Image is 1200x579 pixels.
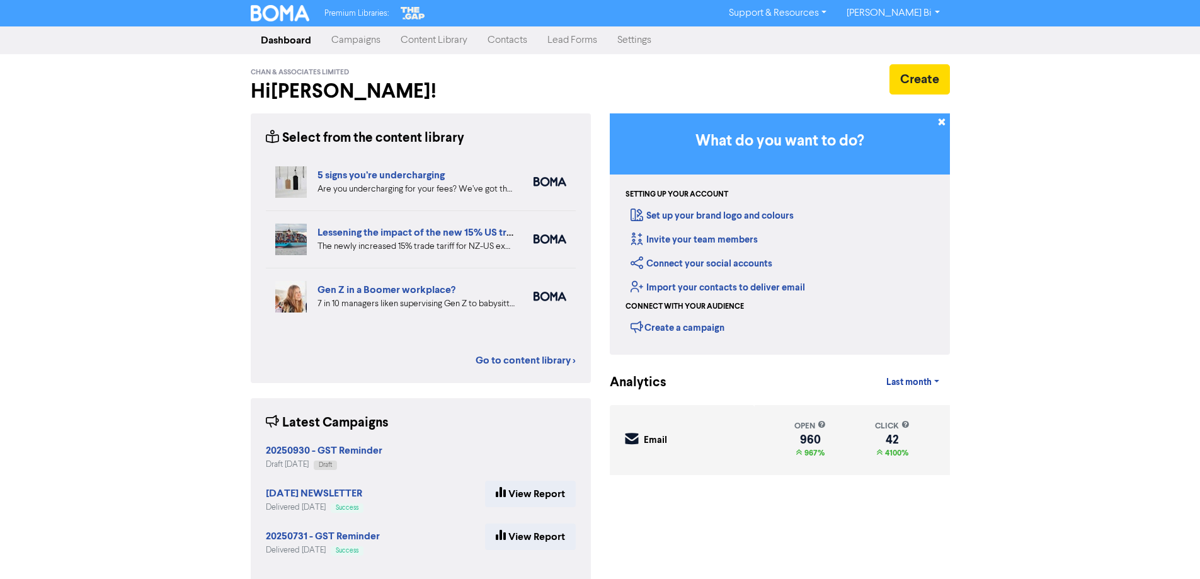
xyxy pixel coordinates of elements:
[266,413,389,433] div: Latest Campaigns
[610,113,950,355] div: Getting Started in BOMA
[886,377,932,388] span: Last month
[534,292,566,301] img: boma
[485,524,576,550] a: View Report
[266,446,382,456] a: 20250930 - GST Reminder
[266,129,464,148] div: Select from the content library
[719,3,837,23] a: Support & Resources
[477,28,537,53] a: Contacts
[802,448,825,458] span: 967%
[317,240,515,253] div: The newly increased 15% trade tariff for NZ-US exports could well have a major impact on your mar...
[883,448,908,458] span: 4100%
[644,433,667,448] div: Email
[399,5,426,21] img: The Gap
[251,68,349,77] span: Chan & Associates Limited
[266,487,362,500] strong: [DATE] NEWSLETTER
[1137,519,1200,579] iframe: Chat Widget
[631,210,794,222] a: Set up your brand logo and colours
[266,459,382,471] div: Draft [DATE]
[391,28,477,53] a: Content Library
[317,284,455,296] a: Gen Z in a Boomer workplace?
[534,234,566,244] img: boma
[476,353,576,368] a: Go to content library >
[610,373,651,393] div: Analytics
[889,64,950,95] button: Create
[266,444,382,457] strong: 20250930 - GST Reminder
[251,5,310,21] img: BOMA Logo
[321,28,391,53] a: Campaigns
[875,420,910,432] div: click
[266,502,363,513] div: Delivered [DATE]
[266,532,380,542] a: 20250731 - GST Reminder
[317,169,445,181] a: 5 signs you’re undercharging
[336,505,358,511] span: Success
[319,462,332,468] span: Draft
[876,370,949,395] a: Last month
[629,132,931,151] h3: What do you want to do?
[626,301,744,312] div: Connect with your audience
[534,177,566,186] img: boma_accounting
[631,318,724,336] div: Create a campaign
[266,530,380,542] strong: 20250731 - GST Reminder
[607,28,661,53] a: Settings
[631,282,805,294] a: Import your contacts to deliver email
[875,435,910,445] div: 42
[317,183,515,196] div: Are you undercharging for your fees? We’ve got the five warning signs that can help you diagnose ...
[336,547,358,554] span: Success
[794,435,826,445] div: 960
[626,189,728,200] div: Setting up your account
[794,420,826,432] div: open
[251,28,321,53] a: Dashboard
[266,489,362,499] a: [DATE] NEWSLETTER
[324,9,389,18] span: Premium Libraries:
[631,234,758,246] a: Invite your team members
[251,79,591,103] h2: Hi [PERSON_NAME] !
[266,544,380,556] div: Delivered [DATE]
[537,28,607,53] a: Lead Forms
[837,3,949,23] a: [PERSON_NAME] Bi
[631,258,772,270] a: Connect your social accounts
[485,481,576,507] a: View Report
[317,226,548,239] a: Lessening the impact of the new 15% US trade tariff
[317,297,515,311] div: 7 in 10 managers liken supervising Gen Z to babysitting or parenting. But is your people manageme...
